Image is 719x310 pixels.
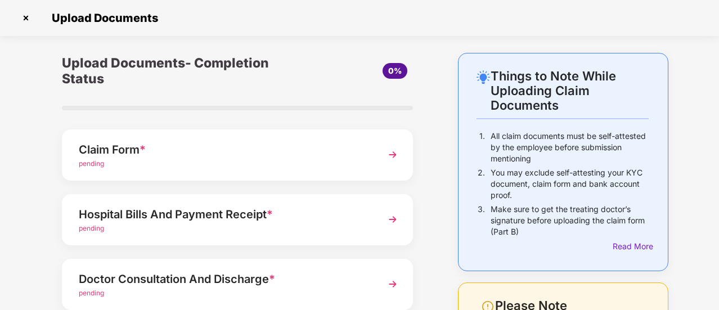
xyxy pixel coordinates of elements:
div: Things to Note While Uploading Claim Documents [491,69,649,113]
span: pending [79,159,104,168]
p: All claim documents must be self-attested by the employee before submission mentioning [491,131,649,164]
div: Hospital Bills And Payment Receipt [79,205,370,223]
p: 3. [478,204,485,237]
span: pending [79,224,104,232]
div: Doctor Consultation And Discharge [79,270,370,288]
img: svg+xml;base64,PHN2ZyBpZD0iQ3Jvc3MtMzJ4MzIiIHhtbG5zPSJodHRwOi8vd3d3LnczLm9yZy8yMDAwL3N2ZyIgd2lkdG... [17,9,35,27]
div: Claim Form [79,141,370,159]
p: 1. [479,131,485,164]
span: Upload Documents [41,11,164,25]
p: Make sure to get the treating doctor’s signature before uploading the claim form (Part B) [491,204,649,237]
img: svg+xml;base64,PHN2ZyBpZD0iTmV4dCIgeG1sbnM9Imh0dHA6Ly93d3cudzMub3JnLzIwMDAvc3ZnIiB3aWR0aD0iMzYiIG... [383,274,403,294]
div: Upload Documents- Completion Status [62,53,296,89]
span: pending [79,289,104,297]
img: svg+xml;base64,PHN2ZyB4bWxucz0iaHR0cDovL3d3dy53My5vcmcvMjAwMC9zdmciIHdpZHRoPSIyNC4wOTMiIGhlaWdodD... [477,70,490,84]
div: Read More [613,240,649,253]
img: svg+xml;base64,PHN2ZyBpZD0iTmV4dCIgeG1sbnM9Imh0dHA6Ly93d3cudzMub3JnLzIwMDAvc3ZnIiB3aWR0aD0iMzYiIG... [383,145,403,165]
p: 2. [478,167,485,201]
span: 0% [388,66,402,75]
p: You may exclude self-attesting your KYC document, claim form and bank account proof. [491,167,649,201]
img: svg+xml;base64,PHN2ZyBpZD0iTmV4dCIgeG1sbnM9Imh0dHA6Ly93d3cudzMub3JnLzIwMDAvc3ZnIiB3aWR0aD0iMzYiIG... [383,209,403,230]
